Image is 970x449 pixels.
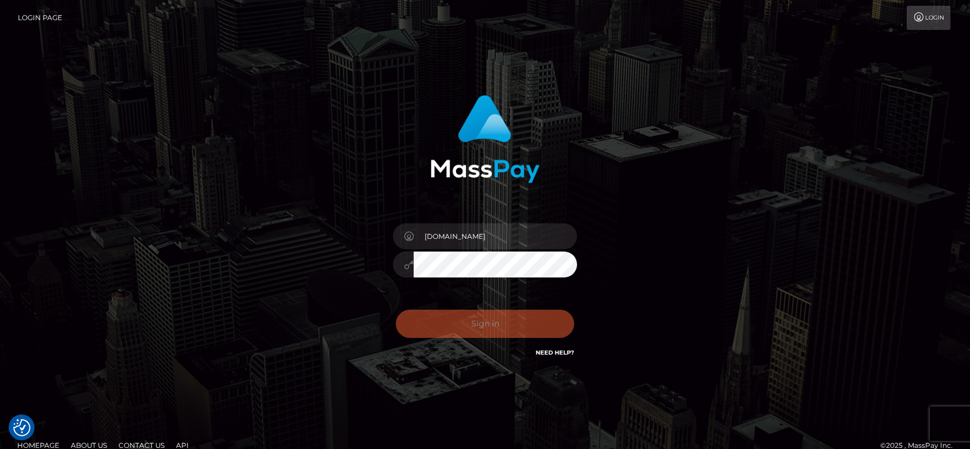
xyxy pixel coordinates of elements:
a: Need Help? [536,349,574,356]
a: Login Page [18,6,62,30]
button: Consent Preferences [13,419,30,436]
img: MassPay Login [430,95,540,183]
a: Login [907,6,950,30]
input: Username... [414,223,577,249]
img: Revisit consent button [13,419,30,436]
